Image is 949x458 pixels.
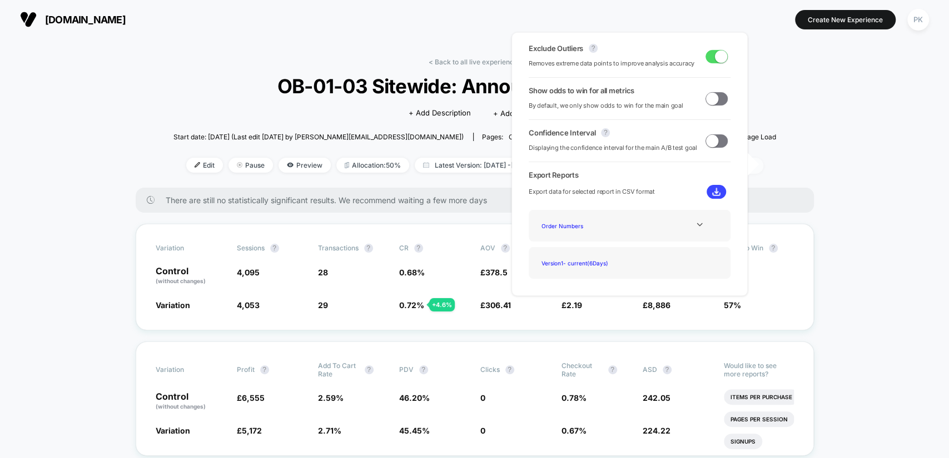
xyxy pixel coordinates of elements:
[529,86,634,95] span: Show odds to win for all metrics
[529,100,683,111] span: By default, we only show odds to win for the main goal
[45,14,126,26] span: [DOMAIN_NAME]
[399,426,430,435] span: 45.45 %
[562,300,582,310] span: £
[480,300,511,310] span: £
[712,188,721,196] img: download
[237,162,242,168] img: end
[318,361,359,378] span: Add To Cart Rate
[237,244,265,252] span: Sessions
[399,268,425,277] span: 0.68 %
[318,268,328,277] span: 28
[485,268,508,277] span: 378.5
[480,426,485,435] span: 0
[663,365,672,374] button: ?
[608,365,617,374] button: ?
[228,158,273,173] span: Pause
[242,393,265,402] span: 6,555
[529,58,694,69] span: Removes extreme data points to improve analysis accuracy
[537,218,626,233] div: Order Numbers
[529,44,583,53] span: Exclude Outliers
[20,11,37,28] img: Visually logo
[203,74,746,98] span: OB-01-03 Sitewide: Announcement Bar
[173,133,464,141] span: Start date: [DATE] (Last edit [DATE] by [PERSON_NAME][EMAIL_ADDRESS][DOMAIN_NAME])
[505,365,514,374] button: ?
[643,393,670,402] span: 242.05
[537,255,626,270] div: Version 1 - current ( 6 Days)
[414,244,423,253] button: ?
[409,108,471,119] span: + Add Description
[195,162,200,168] img: edit
[156,426,190,435] span: Variation
[643,300,670,310] span: £
[724,300,741,310] span: 57%
[17,11,129,28] button: [DOMAIN_NAME]
[242,426,262,435] span: 5,172
[742,133,776,141] span: Page Load
[485,300,511,310] span: 306.41
[156,266,226,285] p: Control
[480,365,500,374] span: Clicks
[643,365,657,374] span: ASD
[419,365,428,374] button: ?
[237,393,265,402] span: £
[480,244,495,252] span: AOV
[415,158,554,173] span: Latest Version: [DATE] - [DATE]
[907,9,929,31] div: PK
[156,403,206,410] span: (without changes)
[399,244,409,252] span: CR
[429,298,455,311] div: + 4.6 %
[237,426,262,435] span: £
[156,361,217,378] span: Variation
[724,411,794,427] li: Pages Per Session
[365,365,374,374] button: ?
[423,162,429,168] img: calendar
[166,195,792,205] span: There are still no statistically significant results. We recommend waiting a few more days
[480,393,485,402] span: 0
[399,393,430,402] span: 46.20 %
[364,244,373,253] button: ?
[724,434,762,449] li: Signups
[562,361,603,378] span: Checkout Rate
[567,300,582,310] span: 2.19
[648,300,670,310] span: 8,886
[318,244,359,252] span: Transactions
[336,158,409,173] span: Allocation: 50%
[399,365,414,374] span: PDV
[724,389,799,405] li: Items Per Purchase
[260,365,269,374] button: ?
[769,244,778,253] button: ?
[529,143,697,153] span: Displaying the confidence interval for the main A/B test goal
[237,268,260,277] span: 4,095
[724,361,794,378] p: Would like to see more reports?
[237,365,255,374] span: Profit
[237,300,260,310] span: 4,053
[156,300,190,310] span: Variation
[562,426,587,435] span: 0.67 %
[529,170,731,179] span: Export Reports
[156,244,217,253] span: Variation
[318,426,341,435] span: 2.71 %
[156,392,226,411] p: Control
[270,244,279,253] button: ?
[429,58,521,66] a: < Back to all live experiences
[156,278,206,284] span: (without changes)
[589,44,598,53] button: ?
[904,8,932,31] button: PK
[318,393,344,402] span: 2.59 %
[529,187,655,197] span: Export data for selected report in CSV format
[279,158,331,173] span: Preview
[186,158,223,173] span: Edit
[318,300,328,310] span: 29
[562,393,587,402] span: 0.78 %
[493,109,541,118] span: + Add Images
[795,10,896,29] button: Create New Experience
[643,426,670,435] span: 224.22
[482,133,526,141] div: Pages:
[399,300,424,310] span: 0.72 %
[480,268,508,277] span: £
[345,162,349,168] img: rebalance
[601,128,610,137] button: ?
[529,128,595,137] span: Confidence Interval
